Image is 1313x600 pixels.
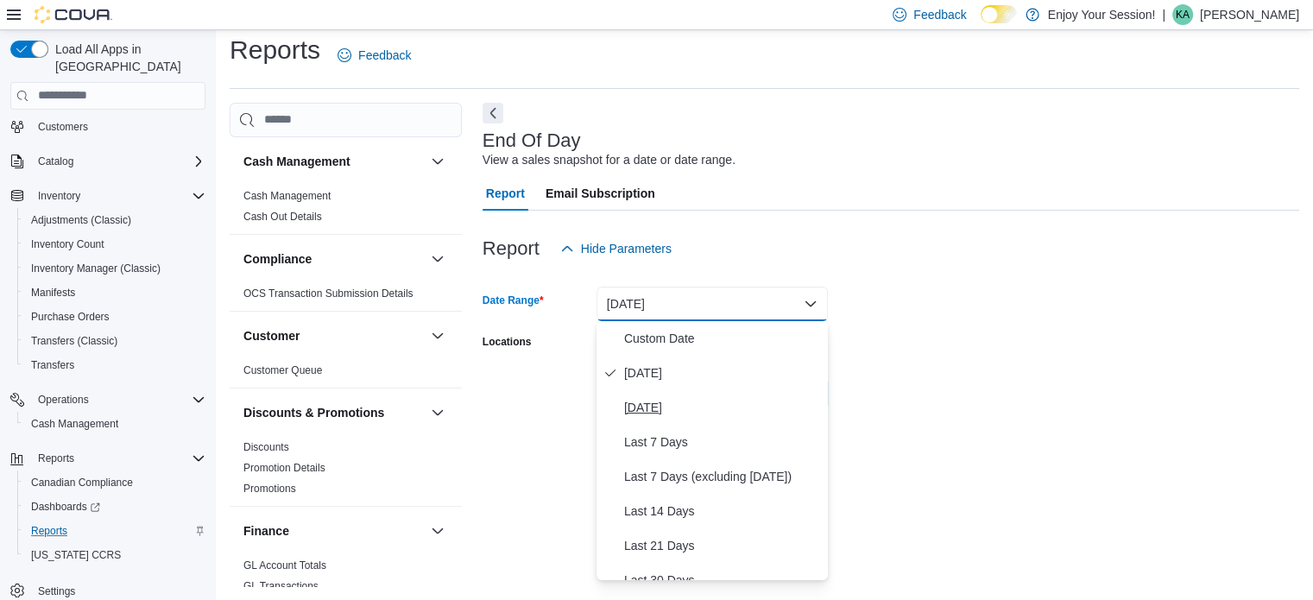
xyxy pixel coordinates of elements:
[243,440,289,454] span: Discounts
[24,258,167,279] a: Inventory Manager (Classic)
[31,116,205,137] span: Customers
[31,417,118,431] span: Cash Management
[17,256,212,281] button: Inventory Manager (Classic)
[546,176,655,211] span: Email Subscription
[31,310,110,324] span: Purchase Orders
[243,211,322,223] a: Cash Out Details
[31,213,131,227] span: Adjustments (Classic)
[243,461,325,475] span: Promotion Details
[427,402,448,423] button: Discounts & Promotions
[24,331,205,351] span: Transfers (Classic)
[24,306,205,327] span: Purchase Orders
[38,393,89,407] span: Operations
[17,353,212,377] button: Transfers
[243,559,326,572] a: GL Account Totals
[243,559,326,572] span: GL Account Totals
[31,186,205,206] span: Inventory
[3,184,212,208] button: Inventory
[243,462,325,474] a: Promotion Details
[17,471,212,495] button: Canadian Compliance
[17,305,212,329] button: Purchase Orders
[913,6,966,23] span: Feedback
[31,262,161,275] span: Inventory Manager (Classic)
[3,446,212,471] button: Reports
[31,389,96,410] button: Operations
[483,335,532,349] label: Locations
[243,441,289,453] a: Discounts
[24,355,81,376] a: Transfers
[1176,4,1190,25] span: KA
[1172,4,1193,25] div: Kim Alakas
[243,250,312,268] h3: Compliance
[624,535,821,556] span: Last 21 Days
[230,33,320,67] h1: Reports
[486,176,525,211] span: Report
[243,153,424,170] button: Cash Management
[24,282,205,303] span: Manifests
[24,210,205,231] span: Adjustments (Classic)
[31,389,205,410] span: Operations
[483,151,735,169] div: View a sales snapshot for a date or date range.
[17,208,212,232] button: Adjustments (Classic)
[243,327,300,344] h3: Customer
[331,38,418,73] a: Feedback
[243,580,319,592] a: GL Transactions
[230,360,462,388] div: Customer
[243,153,350,170] h3: Cash Management
[31,448,205,469] span: Reports
[17,519,212,543] button: Reports
[24,414,125,434] a: Cash Management
[358,47,411,64] span: Feedback
[483,238,540,259] h3: Report
[981,23,982,24] span: Dark Mode
[243,483,296,495] a: Promotions
[597,287,828,321] button: [DATE]
[24,521,74,541] a: Reports
[38,584,75,598] span: Settings
[3,114,212,139] button: Customers
[24,496,205,517] span: Dashboards
[243,364,322,376] a: Customer Queue
[624,501,821,521] span: Last 14 Days
[17,281,212,305] button: Manifests
[3,149,212,174] button: Catalog
[17,412,212,436] button: Cash Management
[31,117,95,137] a: Customers
[483,130,581,151] h3: End Of Day
[24,234,205,255] span: Inventory Count
[243,190,331,202] a: Cash Management
[243,404,384,421] h3: Discounts & Promotions
[1048,4,1156,25] p: Enjoy Your Session!
[427,151,448,172] button: Cash Management
[624,432,821,452] span: Last 7 Days
[243,250,424,268] button: Compliance
[31,548,121,562] span: [US_STATE] CCRS
[24,521,205,541] span: Reports
[243,287,413,300] span: OCS Transaction Submission Details
[1162,4,1165,25] p: |
[624,328,821,349] span: Custom Date
[483,103,503,123] button: Next
[483,294,544,307] label: Date Range
[243,287,413,300] a: OCS Transaction Submission Details
[31,237,104,251] span: Inventory Count
[31,334,117,348] span: Transfers (Classic)
[24,306,117,327] a: Purchase Orders
[24,545,205,565] span: Washington CCRS
[17,495,212,519] a: Dashboards
[24,472,140,493] a: Canadian Compliance
[24,355,205,376] span: Transfers
[624,397,821,418] span: [DATE]
[31,448,81,469] button: Reports
[1200,4,1299,25] p: [PERSON_NAME]
[243,522,424,540] button: Finance
[243,327,424,344] button: Customer
[597,321,828,580] div: Select listbox
[31,151,205,172] span: Catalog
[24,496,107,517] a: Dashboards
[243,363,322,377] span: Customer Queue
[48,41,205,75] span: Load All Apps in [GEOGRAPHIC_DATA]
[35,6,112,23] img: Cova
[24,282,82,303] a: Manifests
